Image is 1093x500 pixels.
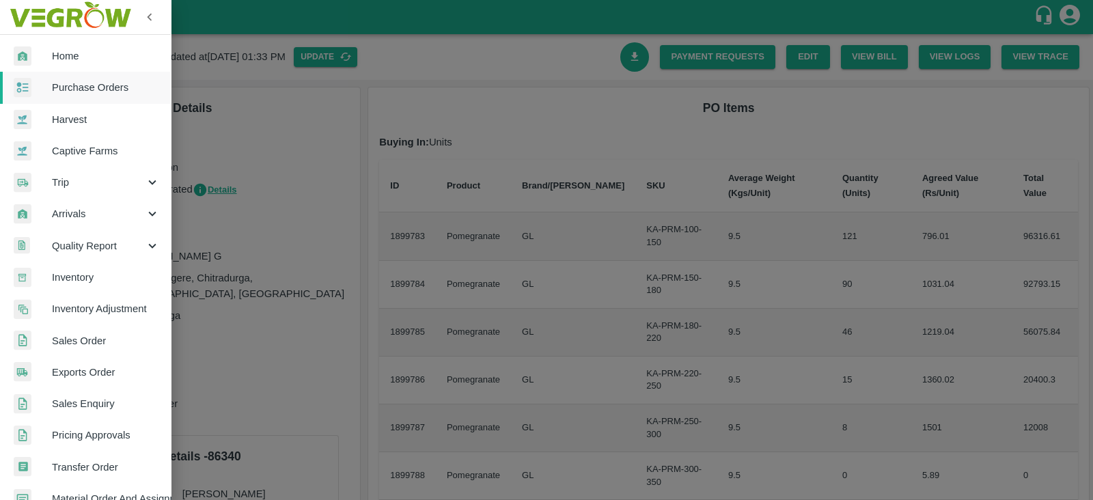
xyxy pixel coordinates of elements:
[14,457,31,477] img: whTransfer
[52,333,160,348] span: Sales Order
[14,362,31,382] img: shipments
[14,46,31,66] img: whArrival
[52,270,160,285] span: Inventory
[52,80,160,95] span: Purchase Orders
[14,173,31,193] img: delivery
[14,204,31,224] img: whArrival
[14,237,30,254] img: qualityReport
[52,206,145,221] span: Arrivals
[52,48,160,64] span: Home
[14,141,31,161] img: harvest
[52,460,160,475] span: Transfer Order
[52,428,160,443] span: Pricing Approvals
[52,365,160,380] span: Exports Order
[14,299,31,319] img: inventory
[52,112,160,127] span: Harvest
[52,143,160,158] span: Captive Farms
[14,78,31,98] img: reciept
[14,394,31,414] img: sales
[52,396,160,411] span: Sales Enquiry
[52,301,160,316] span: Inventory Adjustment
[14,268,31,288] img: whInventory
[14,426,31,445] img: sales
[14,109,31,130] img: harvest
[14,331,31,350] img: sales
[52,238,145,253] span: Quality Report
[52,175,145,190] span: Trip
